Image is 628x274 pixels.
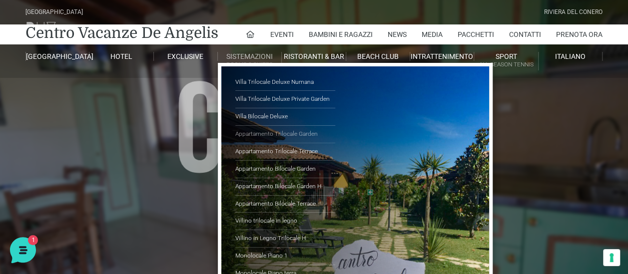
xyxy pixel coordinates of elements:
[8,44,168,64] p: La nostra missione è rendere la tua esperienza straordinaria!
[16,126,184,146] button: Inizia una conversazione
[154,52,218,61] a: Exclusive
[235,74,335,91] a: Villa Trilocale Deluxe Numana
[42,96,151,106] span: [PERSON_NAME]
[100,181,107,188] span: 1
[603,249,620,266] button: Le tue preferenze relative al consenso per le tecnologie di tracciamento
[235,126,335,143] a: Appartamento Trilocale Garden
[556,24,603,44] a: Prenota Ora
[410,52,474,61] a: Intrattenimento
[42,108,151,118] p: Ciao! Benvenuto al [GEOGRAPHIC_DATA]! Come posso aiutarti!
[25,7,83,17] div: [GEOGRAPHIC_DATA]
[346,52,410,61] a: Beach Club
[235,143,335,161] a: Appartamento Trilocale Terrace
[89,52,153,61] a: Hotel
[65,132,147,140] span: Inizia una conversazione
[86,196,113,205] p: Messaggi
[235,230,335,248] a: Villino in Legno Trilocale H
[235,91,335,108] a: Villa Trilocale Deluxe Private Garden
[8,182,69,205] button: Home
[106,166,184,174] a: Apri Centro Assistenza
[130,182,192,205] button: Aiuto
[474,52,538,70] a: SportAll Season Tennis
[422,24,443,44] a: Media
[25,23,218,43] a: Centro Vacanze De Angelis
[544,7,603,17] div: Riviera Del Conero
[555,52,586,60] span: Italiano
[474,60,538,69] small: All Season Tennis
[235,161,335,178] a: Appartamento Bilocale Garden
[235,196,335,213] a: Appartamento Bilocale Terrace
[8,235,38,265] iframe: Customerly Messenger Launcher
[16,80,85,88] span: Le tue conversazioni
[16,97,36,117] img: light
[388,24,407,44] a: News
[69,182,131,205] button: 1Messaggi
[235,213,335,230] a: Villino trilocale in legno
[235,248,335,265] a: Monolocale Piano 1
[458,24,494,44] a: Pacchetti
[235,178,335,196] a: Appartamento Bilocale Garden H
[154,196,168,205] p: Aiuto
[282,52,346,61] a: Ristoranti & Bar
[218,60,281,69] small: Rooms & Suites
[8,8,168,40] h2: Ciao da De Angelis Resort 👋
[89,80,184,88] a: [DEMOGRAPHIC_DATA] tutto
[12,92,188,122] a: [PERSON_NAME]Ciao! Benvenuto al [GEOGRAPHIC_DATA]! Come posso aiutarti!1 mese fa1
[218,52,282,70] a: SistemazioniRooms & Suites
[235,108,335,126] a: Villa Bilocale Deluxe
[174,108,184,118] span: 1
[157,96,184,105] p: 1 mese fa
[309,24,373,44] a: Bambini e Ragazzi
[509,24,541,44] a: Contatti
[25,52,89,61] a: [GEOGRAPHIC_DATA]
[539,52,603,61] a: Italiano
[270,24,294,44] a: Eventi
[16,166,78,174] span: Trova una risposta
[30,196,47,205] p: Home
